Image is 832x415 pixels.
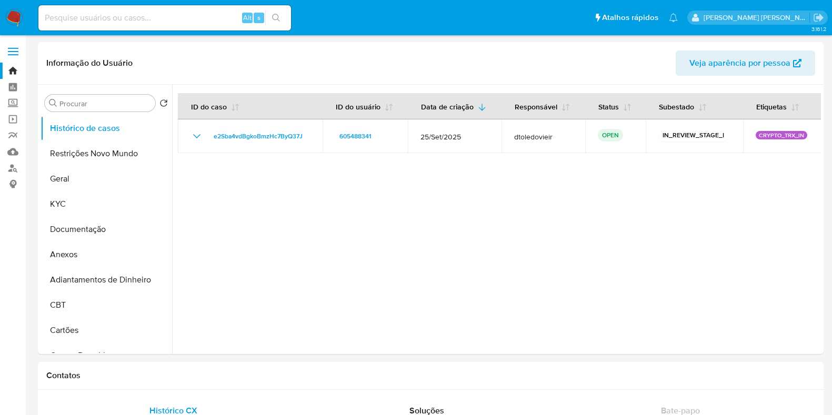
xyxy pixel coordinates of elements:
[38,11,291,25] input: Pesquise usuários ou casos...
[257,13,260,23] span: s
[159,99,168,110] button: Retornar ao pedido padrão
[49,99,57,107] button: Procurar
[704,13,810,23] p: danilo.toledo@mercadolivre.com
[41,242,172,267] button: Anexos
[41,292,172,318] button: CBT
[813,12,824,23] a: Sair
[41,141,172,166] button: Restrições Novo Mundo
[689,50,790,76] span: Veja aparência por pessoa
[676,50,815,76] button: Veja aparência por pessoa
[46,58,133,68] h1: Informação do Usuário
[41,166,172,191] button: Geral
[46,370,815,381] h1: Contatos
[265,11,287,25] button: search-icon
[41,267,172,292] button: Adiantamentos de Dinheiro
[243,13,252,23] span: Alt
[59,99,151,108] input: Procurar
[41,343,172,368] button: Contas Bancárias
[669,13,678,22] a: Notificações
[41,191,172,217] button: KYC
[602,12,658,23] span: Atalhos rápidos
[41,318,172,343] button: Cartões
[41,116,172,141] button: Histórico de casos
[41,217,172,242] button: Documentação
